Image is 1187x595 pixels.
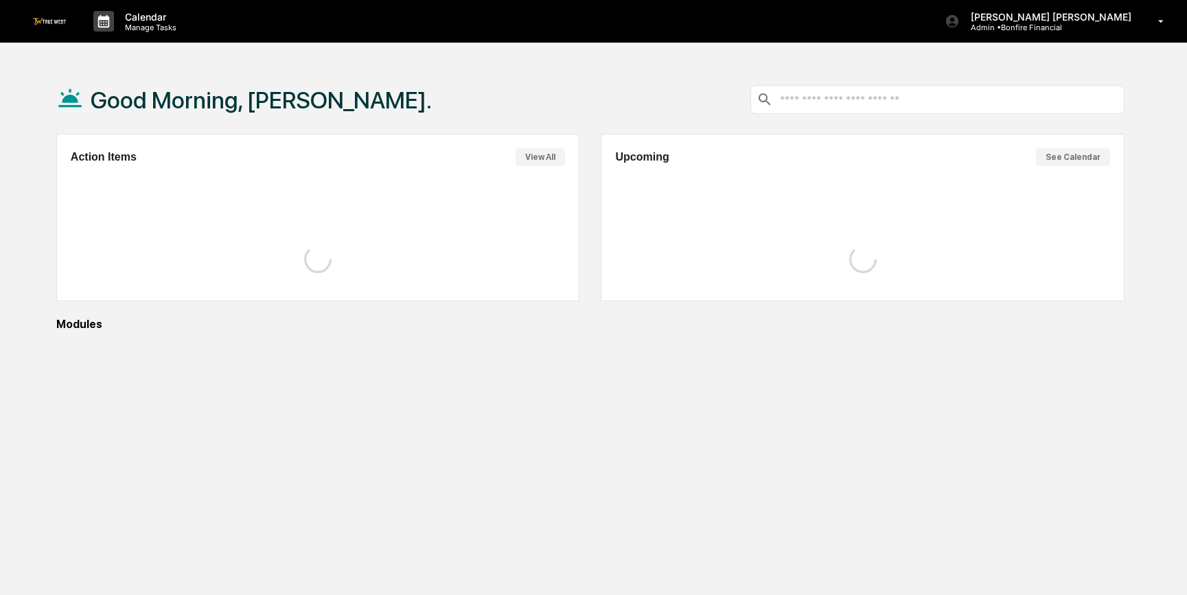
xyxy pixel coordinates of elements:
p: Calendar [114,11,183,23]
img: logo [33,18,66,24]
div: Modules [56,318,1125,331]
h1: Good Morning, [PERSON_NAME]. [91,86,432,114]
button: See Calendar [1036,148,1110,166]
button: View All [516,148,565,166]
p: Admin • Bonfire Financial [960,23,1087,32]
p: Manage Tasks [114,23,183,32]
h2: Action Items [71,151,137,163]
h2: Upcoming [615,151,669,163]
p: [PERSON_NAME] [PERSON_NAME] [960,11,1138,23]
